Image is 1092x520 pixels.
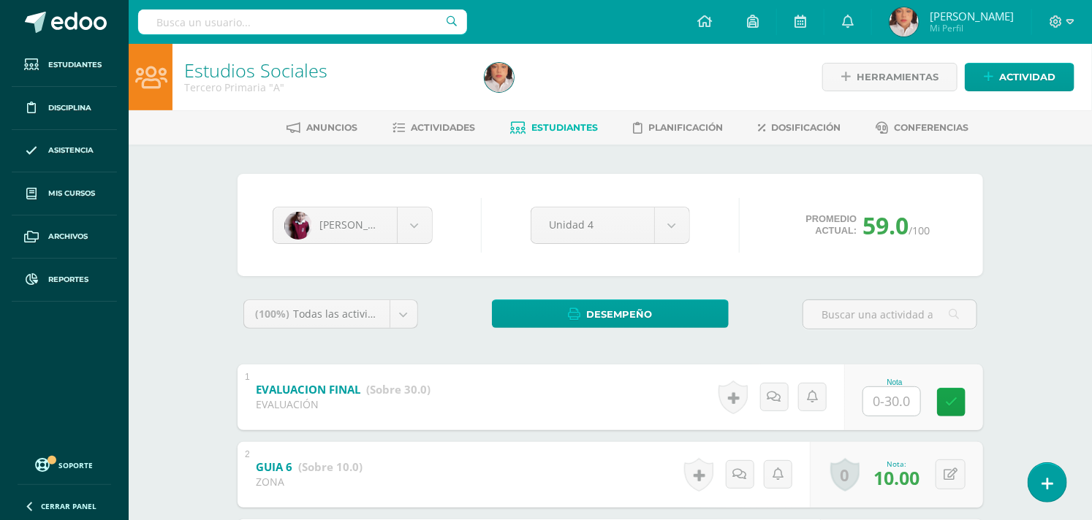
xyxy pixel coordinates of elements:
h1: Estudios Sociales [184,60,467,80]
a: Herramientas [822,63,958,91]
span: 59.0 [862,210,909,241]
div: EVALUACIÓN [256,397,431,411]
span: Desempeño [587,301,653,328]
div: Nota: [873,459,920,469]
span: (100%) [255,307,289,321]
a: Estudiantes [12,44,117,87]
a: Archivos [12,215,117,259]
a: Planificación [634,116,724,139]
span: Herramientas [857,64,939,91]
a: Unidad 4 [531,207,689,243]
a: 0 [830,458,860,492]
input: Busca un usuario... [138,9,467,34]
a: Conferencias [876,116,969,139]
span: Unidad 4 [550,207,636,242]
div: Nota [862,378,927,386]
div: Tercero Primaria 'A' [184,80,467,94]
span: Dosificación [772,122,841,133]
span: Soporte [59,460,94,470]
a: Disciplina [12,87,117,130]
span: [PERSON_NAME] [319,218,401,232]
a: Mis cursos [12,172,117,215]
span: Disciplina [48,102,91,114]
a: [PERSON_NAME] [273,207,432,243]
span: Reportes [48,274,88,286]
span: Actividad [999,64,1055,91]
span: Mis cursos [48,188,95,199]
strong: (Sobre 10.0) [298,459,363,474]
a: Desempeño [492,299,729,328]
span: Estudiantes [532,122,599,133]
span: Estudiantes [48,59,102,71]
div: ZONA [256,475,363,489]
span: Archivos [48,231,88,242]
img: cb9b46a7d0ec1fd89619bc2c7c27efb6.png [485,63,514,92]
span: /100 [909,223,930,237]
b: GUIA 6 [256,459,292,474]
span: Cerrar panel [41,501,96,511]
a: Actividad [965,63,1074,91]
a: GUIA 6 (Sobre 10.0) [256,456,363,479]
span: Conferencias [895,122,969,133]
a: EVALUACION FINAL (Sobre 30.0) [256,378,431,402]
input: 0-30.0 [863,387,920,416]
span: [PERSON_NAME] [930,9,1014,23]
input: Buscar una actividad aquí... [803,300,977,329]
a: Estudiantes [511,116,599,139]
a: (100%)Todas las actividades de esta unidad [244,300,417,328]
a: Anuncios [287,116,358,139]
span: Mi Perfil [930,22,1014,34]
strong: (Sobre 30.0) [366,382,431,397]
a: Estudios Sociales [184,58,327,83]
b: EVALUACION FINAL [256,382,360,397]
span: Actividades [412,122,476,133]
a: Dosificación [759,116,841,139]
img: 702dcf29e897ff5c46d9d7f76e1371a0.png [284,212,312,240]
img: cb9b46a7d0ec1fd89619bc2c7c27efb6.png [890,7,919,37]
a: Actividades [393,116,476,139]
span: Anuncios [307,122,358,133]
span: Planificación [649,122,724,133]
span: 10.00 [873,465,920,490]
span: Asistencia [48,145,94,156]
a: Asistencia [12,130,117,173]
span: Promedio actual: [806,213,857,237]
a: Soporte [18,454,111,474]
a: Reportes [12,259,117,302]
span: Todas las actividades de esta unidad [293,307,474,321]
